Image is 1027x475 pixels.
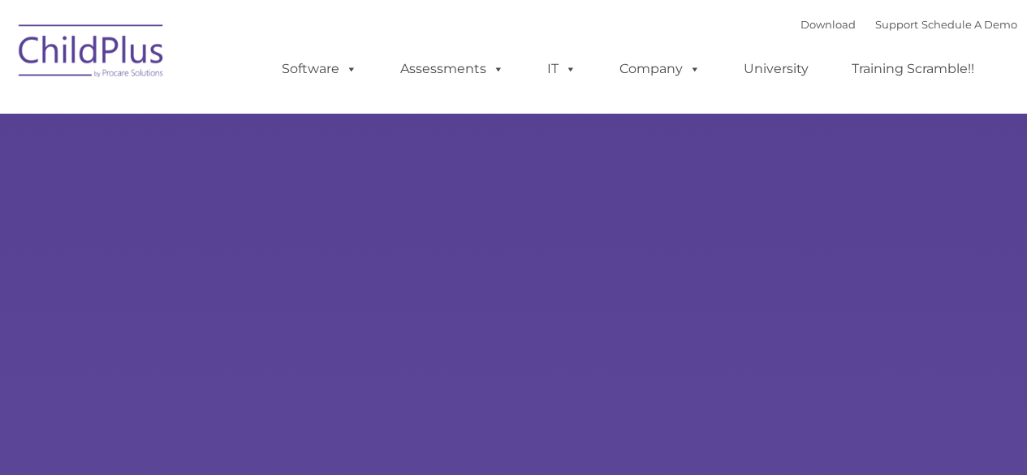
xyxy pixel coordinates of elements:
img: ChildPlus by Procare Solutions [11,13,173,94]
a: Support [875,18,918,31]
a: IT [531,53,593,85]
a: University [727,53,825,85]
a: Software [265,53,373,85]
font: | [800,18,1017,31]
a: Schedule A Demo [921,18,1017,31]
a: Company [603,53,717,85]
a: Assessments [384,53,520,85]
a: Training Scramble!! [835,53,990,85]
a: Download [800,18,856,31]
